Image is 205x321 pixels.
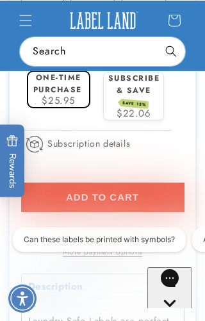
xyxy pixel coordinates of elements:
[117,106,151,120] span: $22.06
[12,6,40,34] summary: Menu
[61,4,144,37] a: Label Land
[6,135,19,188] span: Rewards
[108,72,160,108] label: Subscribe & save
[42,94,75,108] span: $25.95
[8,284,37,313] div: Accessibility Menu
[21,183,184,212] button: Add to cart
[66,192,139,203] span: Add to cart
[147,267,192,308] iframe: Gorgias live chat messenger
[157,37,185,65] button: Search
[120,99,149,109] span: SAVE 15%
[66,9,140,32] img: Label Land
[47,136,130,151] span: Subscription details
[22,274,184,303] summary: Description
[33,72,82,95] label: One-time purchase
